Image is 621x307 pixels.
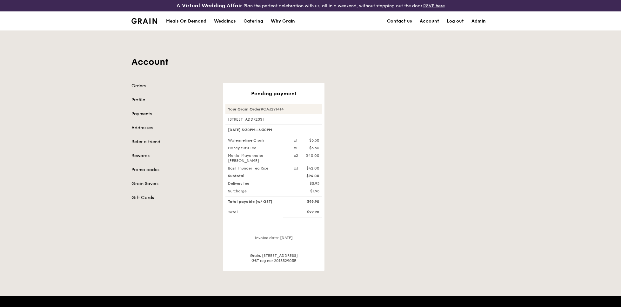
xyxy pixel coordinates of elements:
div: Pending payment [225,90,322,97]
div: Delivery fee [224,181,290,186]
div: Why Grain [271,12,295,31]
div: Total [224,210,290,215]
div: $5.50 [309,145,319,150]
div: Grain, [STREET_ADDRESS] GST reg no: 201332903E [225,253,322,263]
div: $40.00 [306,153,319,158]
div: $99.90 [290,210,323,215]
a: GrainGrain [131,11,157,30]
a: Why Grain [267,12,299,31]
a: Payments [131,111,215,117]
a: Account [416,12,443,31]
a: Contact us [383,12,416,31]
div: x3 [294,166,298,171]
img: Grain [131,18,157,24]
div: $6.50 [309,138,319,143]
div: $42.00 [306,166,319,171]
div: $3.95 [290,181,323,186]
div: $94.00 [290,173,323,178]
a: Log out [443,12,468,31]
a: Grain Savers [131,181,215,187]
div: Meals On Demand [166,12,206,31]
div: Basil Thunder Tea Rice [224,166,290,171]
div: x2 [294,153,298,158]
a: RSVP here [423,3,445,9]
div: Watermelime Crush [224,138,290,143]
a: Weddings [210,12,240,31]
a: Promo codes [131,167,215,173]
div: Mentai Mayonnaise [PERSON_NAME] [224,153,290,163]
h1: Account [131,56,490,68]
a: Profile [131,97,215,103]
div: Honey Yuzu Tea [224,145,290,150]
div: Weddings [214,12,236,31]
div: #GA3291414 [225,104,322,114]
a: Catering [240,12,267,31]
div: Invoice date: [DATE] [225,235,322,245]
span: Total payable (w/ GST) [228,199,272,204]
h3: A Virtual Wedding Affair [177,3,242,9]
a: Admin [468,12,490,31]
a: Orders [131,83,215,89]
div: $1.95 [290,189,323,194]
strong: Your Grain Order [228,107,261,111]
div: x1 [294,145,297,150]
a: Gift Cards [131,195,215,201]
a: Addresses [131,125,215,131]
div: Plan the perfect celebration with us, all in a weekend, without stepping out the door. [128,3,493,9]
div: x1 [294,138,297,143]
div: $99.90 [290,199,323,204]
div: Subtotal [224,173,290,178]
a: Refer a friend [131,139,215,145]
div: [STREET_ADDRESS] [225,117,322,122]
a: Rewards [131,153,215,159]
div: Catering [244,12,263,31]
div: Surcharge [224,189,290,194]
div: [DATE] 5:30PM–6:30PM [225,124,322,135]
